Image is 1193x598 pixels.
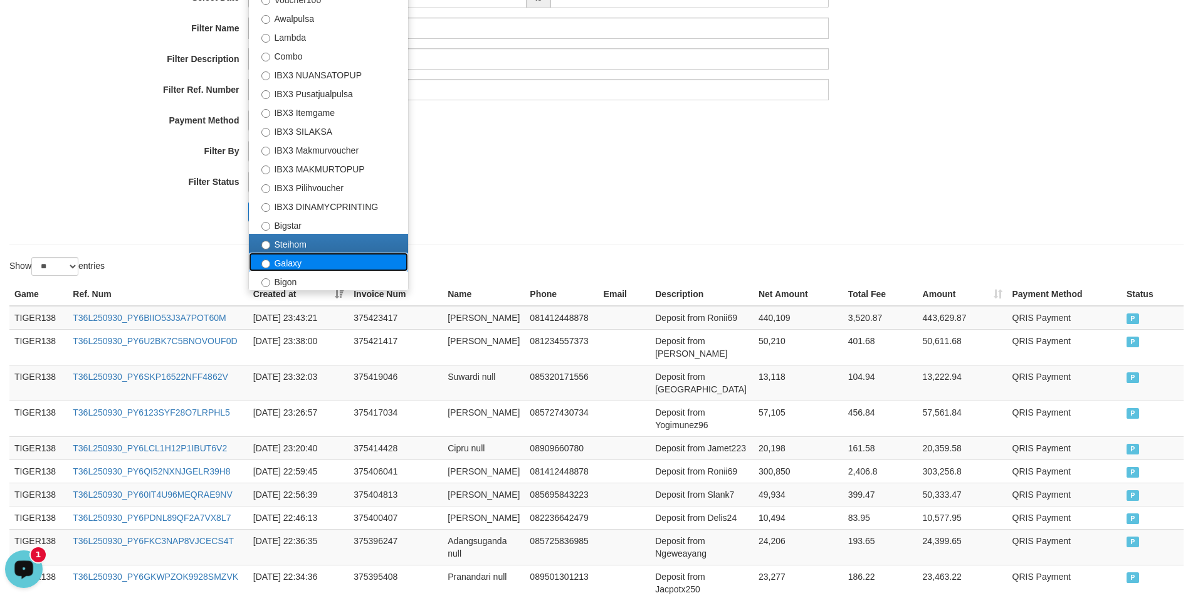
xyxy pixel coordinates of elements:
td: 081412448878 [525,459,598,483]
span: PAID [1127,467,1139,478]
label: Combo [249,46,408,65]
a: T36L250930_PY6LCL1H12P1IBUT6V2 [73,443,227,453]
td: 375417034 [349,401,443,436]
label: Show entries [9,257,105,276]
a: T36L250930_PY6QI52NXNJGELR39H8 [73,466,230,476]
input: Galaxy [261,260,270,268]
td: 082236642479 [525,506,598,529]
td: 24,206 [754,529,843,565]
td: 375400407 [349,506,443,529]
td: Deposit from Yogimunez96 [650,401,754,436]
td: [PERSON_NAME] [443,459,525,483]
td: QRIS Payment [1007,506,1122,529]
a: T36L250930_PY6FKC3NAP8VJCECS4T [73,536,234,546]
td: Deposit from Jamet223 [650,436,754,459]
td: Deposit from Slank7 [650,483,754,506]
td: 24,399.65 [918,529,1007,565]
input: IBX3 Makmurvoucher [261,147,270,155]
td: 161.58 [843,436,918,459]
td: [DATE] 22:46:13 [248,506,349,529]
td: 2,406.8 [843,459,918,483]
div: New messages notification [31,2,46,17]
td: [PERSON_NAME] [443,483,525,506]
td: Deposit from [GEOGRAPHIC_DATA] [650,365,754,401]
label: IBX3 Itemgame [249,102,408,121]
a: T36L250930_PY6SKP16522NFF4862V [73,372,228,382]
td: [PERSON_NAME] [443,506,525,529]
th: Name [443,283,525,306]
input: Lambda [261,34,270,43]
input: IBX3 SILAKSA [261,128,270,137]
td: 375404813 [349,483,443,506]
th: Phone [525,283,598,306]
td: 83.95 [843,506,918,529]
input: IBX3 NUANSATOPUP [261,71,270,80]
td: [PERSON_NAME] [443,306,525,330]
td: 49,934 [754,483,843,506]
td: Suwardi null [443,365,525,401]
a: T36L250930_PY60IT4U96MEQRAE9NV [73,490,232,500]
a: T36L250930_PY6U2BK7C5BNOVOUF0D [73,336,237,346]
td: TIGER138 [9,306,68,330]
td: TIGER138 [9,329,68,365]
td: 300,850 [754,459,843,483]
td: [DATE] 23:26:57 [248,401,349,436]
td: Adangsuganda null [443,529,525,565]
td: 3,520.87 [843,306,918,330]
td: 193.65 [843,529,918,565]
td: 375396247 [349,529,443,565]
td: 20,359.58 [918,436,1007,459]
td: TIGER138 [9,401,68,436]
span: PAID [1127,537,1139,547]
td: Deposit from Ronii69 [650,306,754,330]
select: Showentries [31,257,78,276]
th: Status [1122,283,1184,306]
td: QRIS Payment [1007,365,1122,401]
td: 10,494 [754,506,843,529]
td: [DATE] 22:56:39 [248,483,349,506]
span: PAID [1127,337,1139,347]
td: 57,105 [754,401,843,436]
th: Payment Method [1007,283,1122,306]
td: 443,629.87 [918,306,1007,330]
span: PAID [1127,490,1139,501]
td: 08909660780 [525,436,598,459]
td: 081412448878 [525,306,598,330]
td: [DATE] 22:36:35 [248,529,349,565]
label: IBX3 NUANSATOPUP [249,65,408,83]
button: Open LiveChat chat widget [5,5,43,43]
td: [DATE] 23:20:40 [248,436,349,459]
label: Lambda [249,27,408,46]
td: 20,198 [754,436,843,459]
th: Game [9,283,68,306]
label: IBX3 Pilihvoucher [249,177,408,196]
td: 081234557373 [525,329,598,365]
td: TIGER138 [9,483,68,506]
td: QRIS Payment [1007,529,1122,565]
a: T36L250930_PY6PDNL89QF2A7VX8L7 [73,513,231,523]
td: 399.47 [843,483,918,506]
td: Cipru null [443,436,525,459]
td: 375414428 [349,436,443,459]
th: Description [650,283,754,306]
td: 085725836985 [525,529,598,565]
label: Bigon [249,271,408,290]
td: Deposit from Ngeweayang [650,529,754,565]
span: PAID [1127,572,1139,583]
span: PAID [1127,444,1139,454]
td: 375419046 [349,365,443,401]
label: IBX3 SILAKSA [249,121,408,140]
label: Awalpulsa [249,8,408,27]
td: QRIS Payment [1007,401,1122,436]
td: 10,577.95 [918,506,1007,529]
label: IBX3 Pusatjualpulsa [249,83,408,102]
input: Combo [261,53,270,61]
td: Deposit from Ronii69 [650,459,754,483]
th: Invoice Num [349,283,443,306]
td: 375421417 [349,329,443,365]
a: T36L250930_PY6GKWPZOK9928SMZVK [73,572,238,582]
td: QRIS Payment [1007,306,1122,330]
td: 50,210 [754,329,843,365]
td: 13,118 [754,365,843,401]
td: 50,611.68 [918,329,1007,365]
